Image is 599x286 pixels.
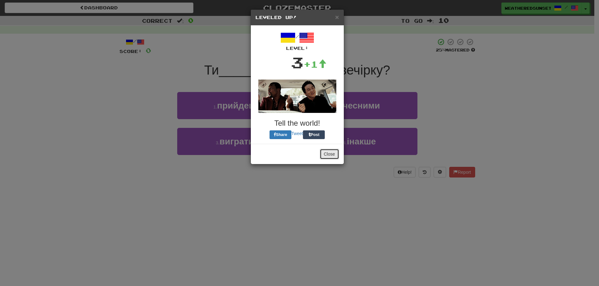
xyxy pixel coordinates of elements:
div: +1 [304,58,327,70]
button: Post [303,130,325,139]
div: Level: [256,45,339,51]
span: × [335,13,339,21]
button: Close [335,14,339,20]
h5: Leveled Up! [256,14,339,21]
div: / [256,30,339,51]
button: Close [320,149,339,159]
div: 3 [291,51,304,73]
a: Tweet [291,131,303,136]
h3: Tell the world! [256,119,339,127]
button: Share [270,130,291,139]
img: jackie-chan-chris-tucker-8e28c945e4edb08076433a56fe7d8633100bcb81acdffdd6d8700cc364528c3e.gif [258,80,336,113]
